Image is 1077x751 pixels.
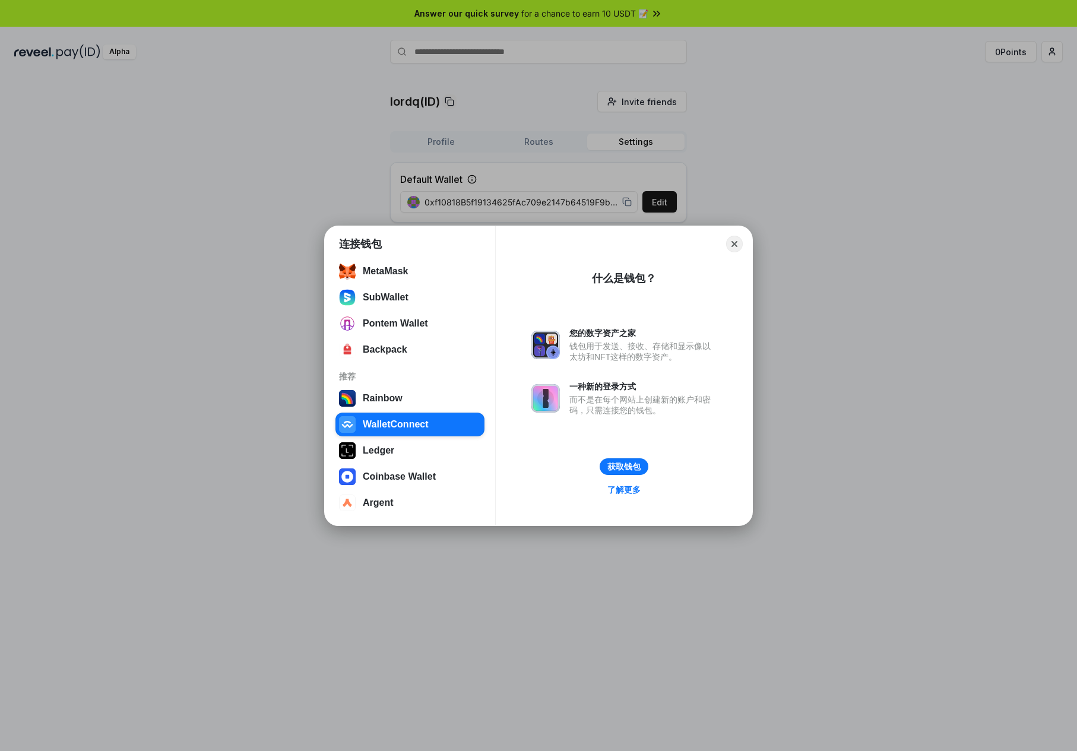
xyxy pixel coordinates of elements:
img: svg+xml;base64,PHN2ZyB3aWR0aD0iMzUiIGhlaWdodD0iMzQiIHZpZXdCb3g9IjAgMCAzNSAzNCIgZmlsbD0ibm9uZSIgeG... [339,263,356,280]
div: Ledger [363,445,394,456]
div: WalletConnect [363,419,429,430]
button: SubWallet [335,286,484,309]
img: svg+xml,%3Csvg%20xmlns%3D%22http%3A%2F%2Fwww.w3.org%2F2000%2Fsvg%22%20fill%3D%22none%22%20viewBox... [531,384,560,413]
button: Argent [335,491,484,515]
div: Backpack [363,344,407,355]
img: svg+xml;base64,PHN2ZyB3aWR0aD0iMTYwIiBoZWlnaHQ9IjE2MCIgZmlsbD0ibm9uZSIgeG1sbnM9Imh0dHA6Ly93d3cudz... [339,289,356,306]
button: Backpack [335,338,484,362]
img: svg+xml,%3Csvg%20width%3D%22120%22%20height%3D%22120%22%20viewBox%3D%220%200%20120%20120%22%20fil... [339,390,356,407]
button: OKX Wallet [335,233,484,257]
div: 获取钱包 [607,461,641,472]
button: Coinbase Wallet [335,465,484,489]
div: 什么是钱包？ [592,271,656,286]
button: Pontem Wallet [335,312,484,335]
div: 您的数字资产之家 [569,328,717,338]
div: Argent [363,498,394,508]
div: 推荐 [339,371,481,382]
div: MetaMask [363,266,408,277]
h1: 连接钱包 [339,237,382,251]
img: svg+xml,%3Csvg%20width%3D%2228%22%20height%3D%2228%22%20viewBox%3D%220%200%2028%2028%22%20fill%3D... [339,495,356,511]
a: 了解更多 [600,482,648,498]
div: SubWallet [363,292,408,303]
img: svg+xml,%3Csvg%20xmlns%3D%22http%3A%2F%2Fwww.w3.org%2F2000%2Fsvg%22%20width%3D%2228%22%20height%3... [339,442,356,459]
button: 获取钱包 [600,458,648,475]
div: 一种新的登录方式 [569,381,717,392]
button: Ledger [335,439,484,462]
div: 钱包用于发送、接收、存储和显示像以太坊和NFT这样的数字资产。 [569,341,717,362]
img: 4BxBxKvl5W07cAAAAASUVORK5CYII= [339,341,356,358]
button: Rainbow [335,386,484,410]
div: 而不是在每个网站上创建新的账户和密码，只需连接您的钱包。 [569,394,717,416]
div: Coinbase Wallet [363,471,436,482]
img: svg+xml,%3Csvg%20xmlns%3D%22http%3A%2F%2Fwww.w3.org%2F2000%2Fsvg%22%20fill%3D%22none%22%20viewBox... [531,331,560,359]
button: MetaMask [335,259,484,283]
img: svg+xml,%3Csvg%20width%3D%2228%22%20height%3D%2228%22%20viewBox%3D%220%200%2028%2028%22%20fill%3D... [339,416,356,433]
button: Close [726,236,743,252]
img: svg+xml;base64,PHN2ZyB3aWR0aD0iOTYiIGhlaWdodD0iOTYiIHZpZXdCb3g9IjAgMCA5NiA5NiIgZmlsbD0ibm9uZSIgeG... [339,315,356,332]
div: Pontem Wallet [363,318,428,329]
div: Rainbow [363,393,403,404]
div: 了解更多 [607,484,641,495]
img: svg+xml,%3Csvg%20width%3D%2228%22%20height%3D%2228%22%20viewBox%3D%220%200%2028%2028%22%20fill%3D... [339,468,356,485]
button: WalletConnect [335,413,484,436]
